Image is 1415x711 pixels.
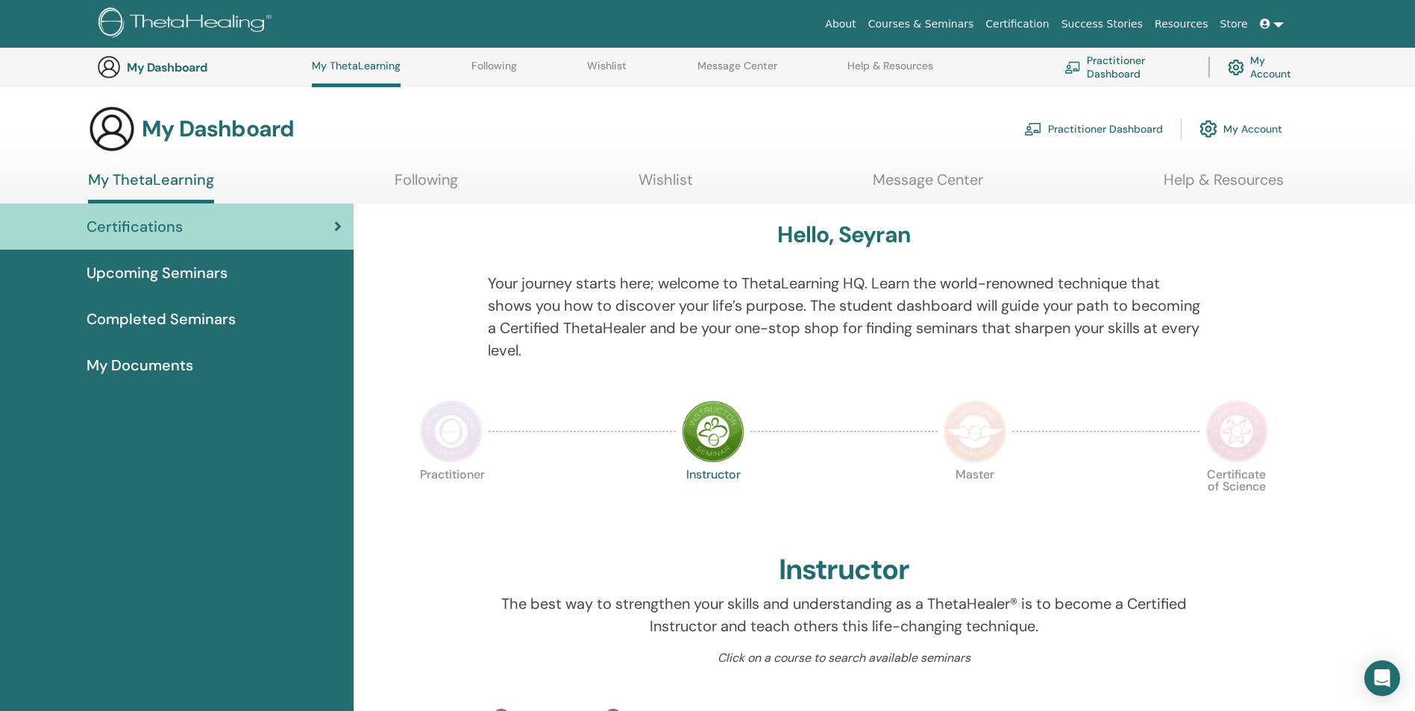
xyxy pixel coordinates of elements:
[1064,61,1081,73] img: chalkboard-teacher.svg
[944,469,1006,531] p: Master
[88,171,214,203] a: My ThetaLearning
[87,262,228,284] span: Upcoming Seminars
[873,171,983,200] a: Message Center
[1205,469,1268,531] p: Certificate of Science
[488,649,1200,667] p: Click on a course to search available seminars
[777,221,911,248] h3: Hello, Seyran
[697,60,777,83] a: Message Center
[819,10,862,38] a: About
[1164,171,1284,200] a: Help & Resources
[420,469,483,531] p: Practitioner
[979,10,1055,38] a: Certification
[1228,56,1244,79] img: cog.svg
[779,553,909,587] h2: Instructor
[98,7,277,41] img: logo.png
[682,469,744,531] p: Instructor
[127,60,276,75] h3: My Dashboard
[488,272,1200,361] p: Your journey starts here; welcome to ThetaLearning HQ. Learn the world-renowned technique that sh...
[87,308,236,330] span: Completed Seminars
[88,105,136,153] img: generic-user-icon.jpg
[1205,400,1268,463] img: Certificate of Science
[1364,660,1400,696] div: Open Intercom Messenger
[682,400,744,463] img: Instructor
[97,55,121,79] img: generic-user-icon.jpg
[1064,51,1190,83] a: Practitioner Dashboard
[142,116,294,142] h3: My Dashboard
[1055,10,1149,38] a: Success Stories
[312,60,401,87] a: My ThetaLearning
[87,354,193,376] span: My Documents
[395,171,458,200] a: Following
[1199,116,1217,142] img: cog.svg
[1199,113,1282,145] a: My Account
[1149,10,1214,38] a: Resources
[944,400,1006,463] img: Master
[420,400,483,463] img: Practitioner
[471,60,517,83] a: Following
[1024,113,1163,145] a: Practitioner Dashboard
[587,60,627,83] a: Wishlist
[1228,51,1303,83] a: My Account
[1214,10,1254,38] a: Store
[847,60,933,83] a: Help & Resources
[488,592,1200,637] p: The best way to strengthen your skills and understanding as a ThetaHealer® is to become a Certifi...
[639,171,693,200] a: Wishlist
[862,10,980,38] a: Courses & Seminars
[1024,122,1042,136] img: chalkboard-teacher.svg
[87,215,183,238] span: Certifications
